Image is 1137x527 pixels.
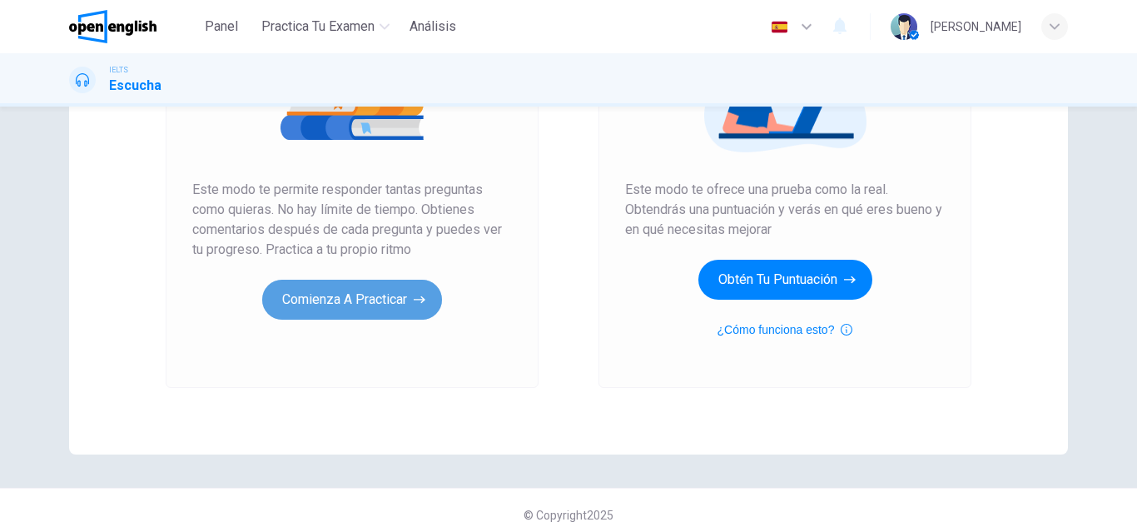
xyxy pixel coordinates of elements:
[69,10,156,43] img: OpenEnglish logo
[698,260,872,300] button: Obtén tu puntuación
[192,180,512,260] span: Este modo te permite responder tantas preguntas como quieras. No hay límite de tiempo. Obtienes c...
[69,10,195,43] a: OpenEnglish logo
[625,180,945,240] span: Este modo te ofrece una prueba como la real. Obtendrás una puntuación y verás en qué eres bueno y...
[195,12,248,42] button: Panel
[109,76,161,96] h1: Escucha
[262,280,442,320] button: Comienza a practicar
[410,17,456,37] span: Análisis
[403,12,463,42] button: Análisis
[205,17,238,37] span: Panel
[769,21,790,33] img: es
[255,12,396,42] button: Practica tu examen
[109,64,128,76] span: IELTS
[891,13,917,40] img: Profile picture
[717,320,853,340] button: ¿Cómo funciona esto?
[261,17,375,37] span: Practica tu examen
[524,509,613,522] span: © Copyright 2025
[931,17,1021,37] div: [PERSON_NAME]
